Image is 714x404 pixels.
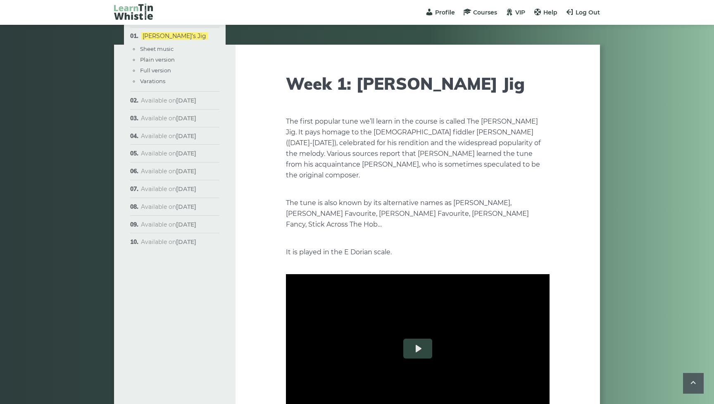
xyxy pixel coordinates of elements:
strong: [DATE] [176,221,196,228]
p: It is played in the E Dorian scale. [286,247,550,258]
span: Available on [141,97,196,104]
span: Available on [141,185,196,193]
a: Log Out [566,9,600,16]
a: Plain version [140,56,175,63]
a: Sheet music [140,45,174,52]
a: Profile [425,9,455,16]
h1: Week 1: [PERSON_NAME] Jig [286,74,550,93]
a: [PERSON_NAME]’s Jig [141,32,208,40]
a: Help [533,9,557,16]
span: VIP [515,9,525,16]
strong: [DATE] [176,150,196,157]
span: Log Out [576,9,600,16]
span: Profile [435,9,455,16]
img: LearnTinWhistle.com [114,3,153,20]
strong: [DATE] [176,203,196,210]
strong: [DATE] [176,185,196,193]
strong: [DATE] [176,238,196,246]
a: VIP [505,9,525,16]
span: Available on [141,203,196,210]
strong: [DATE] [176,97,196,104]
strong: [DATE] [176,132,196,140]
a: Courses [463,9,497,16]
span: Help [543,9,557,16]
p: The tune is also known by its alternative names as [PERSON_NAME], [PERSON_NAME] Favourite, [PERSO... [286,198,550,230]
a: Varations [140,78,165,84]
span: Courses [473,9,497,16]
span: Available on [141,150,196,157]
strong: [DATE] [176,167,196,175]
span: Available on [141,167,196,175]
strong: [DATE] [176,115,196,122]
span: Available on [141,238,196,246]
span: Available on [141,115,196,122]
span: Available on [141,221,196,228]
a: Full version [140,67,171,74]
span: Available on [141,132,196,140]
p: The first popular tune we’ll learn in the course is called The [PERSON_NAME] Jig. It pays homage ... [286,116,550,181]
